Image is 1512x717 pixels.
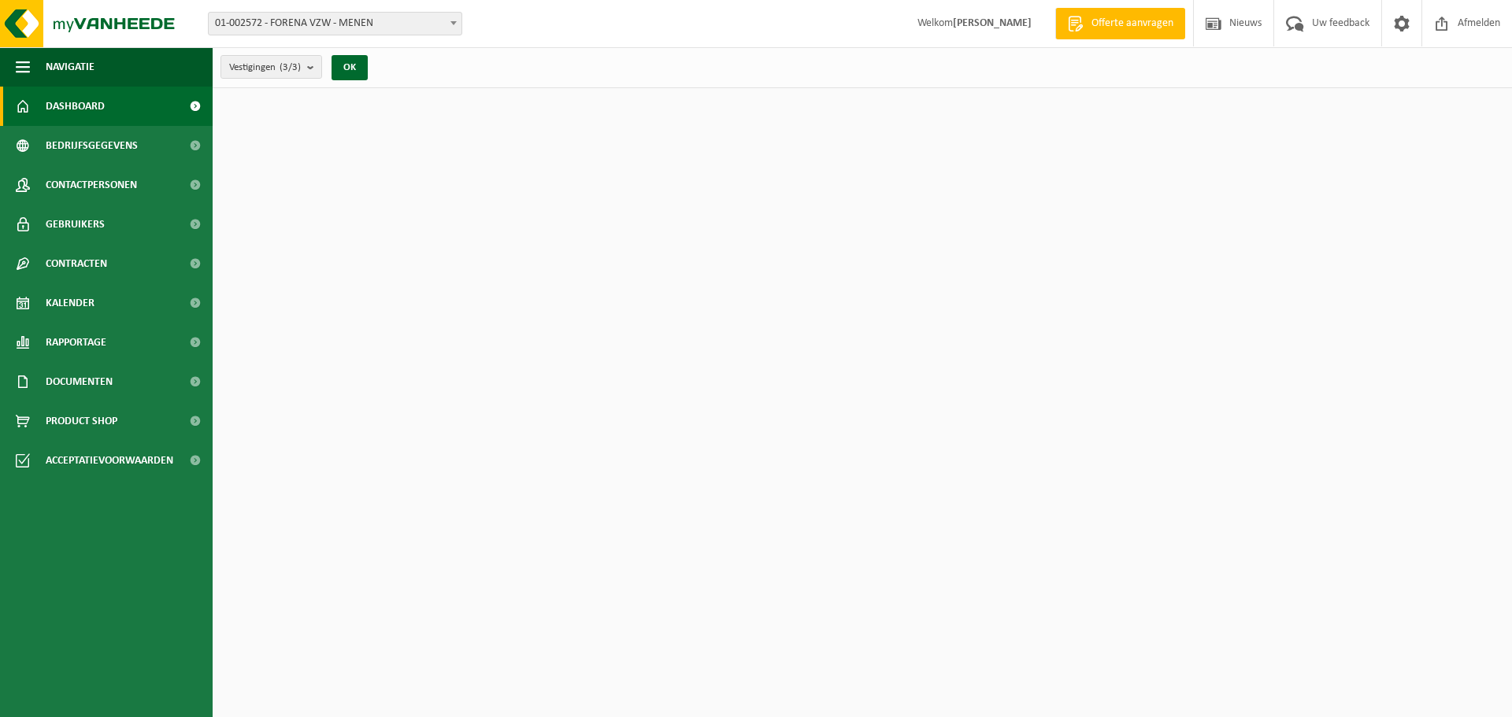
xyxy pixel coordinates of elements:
[208,12,462,35] span: 01-002572 - FORENA VZW - MENEN
[332,55,368,80] button: OK
[46,47,94,87] span: Navigatie
[46,323,106,362] span: Rapportage
[46,87,105,126] span: Dashboard
[220,55,322,79] button: Vestigingen(3/3)
[46,283,94,323] span: Kalender
[953,17,1032,29] strong: [PERSON_NAME]
[46,362,113,401] span: Documenten
[1088,16,1177,31] span: Offerte aanvragen
[46,244,107,283] span: Contracten
[229,56,301,79] span: Vestigingen
[46,205,105,244] span: Gebruikers
[1055,8,1185,39] a: Offerte aanvragen
[209,13,461,35] span: 01-002572 - FORENA VZW - MENEN
[46,401,117,441] span: Product Shop
[46,126,138,165] span: Bedrijfsgegevens
[46,165,137,205] span: Contactpersonen
[46,441,173,480] span: Acceptatievoorwaarden
[280,62,301,72] count: (3/3)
